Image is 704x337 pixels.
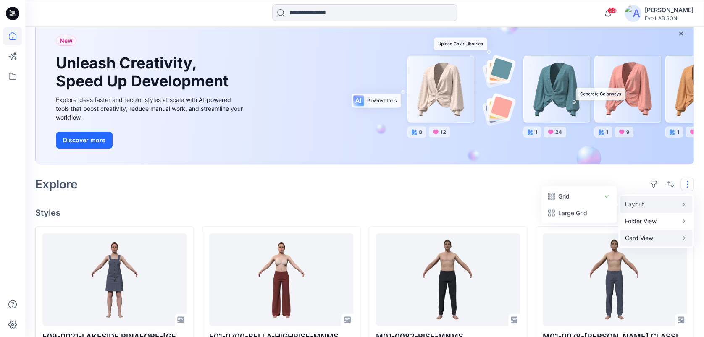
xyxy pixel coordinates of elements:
h1: Unleash Creativity, Speed Up Development [56,54,232,90]
a: M01-0078-VEGA CLASSIC-MNMS [543,233,687,326]
p: Folder View [625,216,678,226]
span: New [60,36,73,46]
img: avatar [625,5,641,22]
p: Large Grid [558,208,600,218]
p: Card View [625,233,678,243]
p: Layout [625,199,678,209]
p: Grid [558,191,600,201]
div: [PERSON_NAME] [645,5,693,15]
div: Evo LAB SGN [645,15,693,21]
a: F09-0021-LAKESIDE PINAFORE-MNMS [42,233,187,326]
h4: Styles [35,208,694,218]
span: 33 [607,7,617,14]
a: M01-0082-RISE-MNMS [376,233,520,326]
button: Discover more [56,132,113,149]
div: Explore ideas faster and recolor styles at scale with AI-powered tools that boost creativity, red... [56,95,245,122]
h2: Explore [35,178,78,191]
a: Discover more [56,132,245,149]
a: F01-0700-BELLA-HIGHRISE-MNMS [209,233,353,326]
